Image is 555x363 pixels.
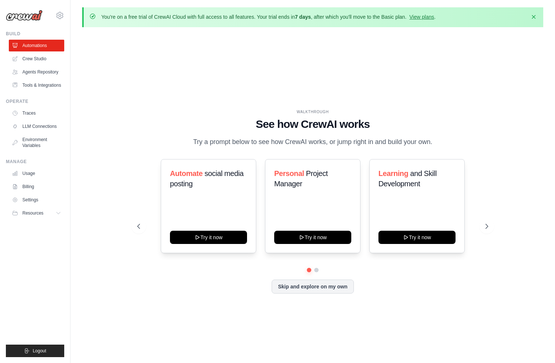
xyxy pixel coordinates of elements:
[378,169,408,177] span: Learning
[9,207,64,219] button: Resources
[9,79,64,91] a: Tools & Integrations
[6,345,64,357] button: Logout
[170,169,244,188] span: social media posting
[274,169,328,188] span: Project Manager
[6,31,64,37] div: Build
[9,181,64,193] a: Billing
[33,348,46,354] span: Logout
[9,121,64,132] a: LLM Connections
[137,109,489,115] div: WALKTHROUGH
[272,280,353,294] button: Skip and explore on my own
[9,107,64,119] a: Traces
[409,14,434,20] a: View plans
[274,231,351,244] button: Try it now
[6,98,64,104] div: Operate
[22,210,43,216] span: Resources
[9,168,64,179] a: Usage
[101,13,436,21] p: You're on a free trial of CrewAI Cloud with full access to all features. Your trial ends in , aft...
[170,169,203,177] span: Automate
[9,194,64,206] a: Settings
[9,134,64,151] a: Environment Variables
[137,118,489,131] h1: See how CrewAI works
[170,231,247,244] button: Try it now
[378,231,456,244] button: Try it now
[9,40,64,51] a: Automations
[6,10,43,21] img: Logo
[189,137,436,147] p: Try a prompt below to see how CrewAI works, or jump right in and build your own.
[274,169,304,177] span: Personal
[295,14,311,20] strong: 7 days
[9,66,64,78] a: Agents Repository
[9,53,64,65] a: Crew Studio
[6,159,64,165] div: Manage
